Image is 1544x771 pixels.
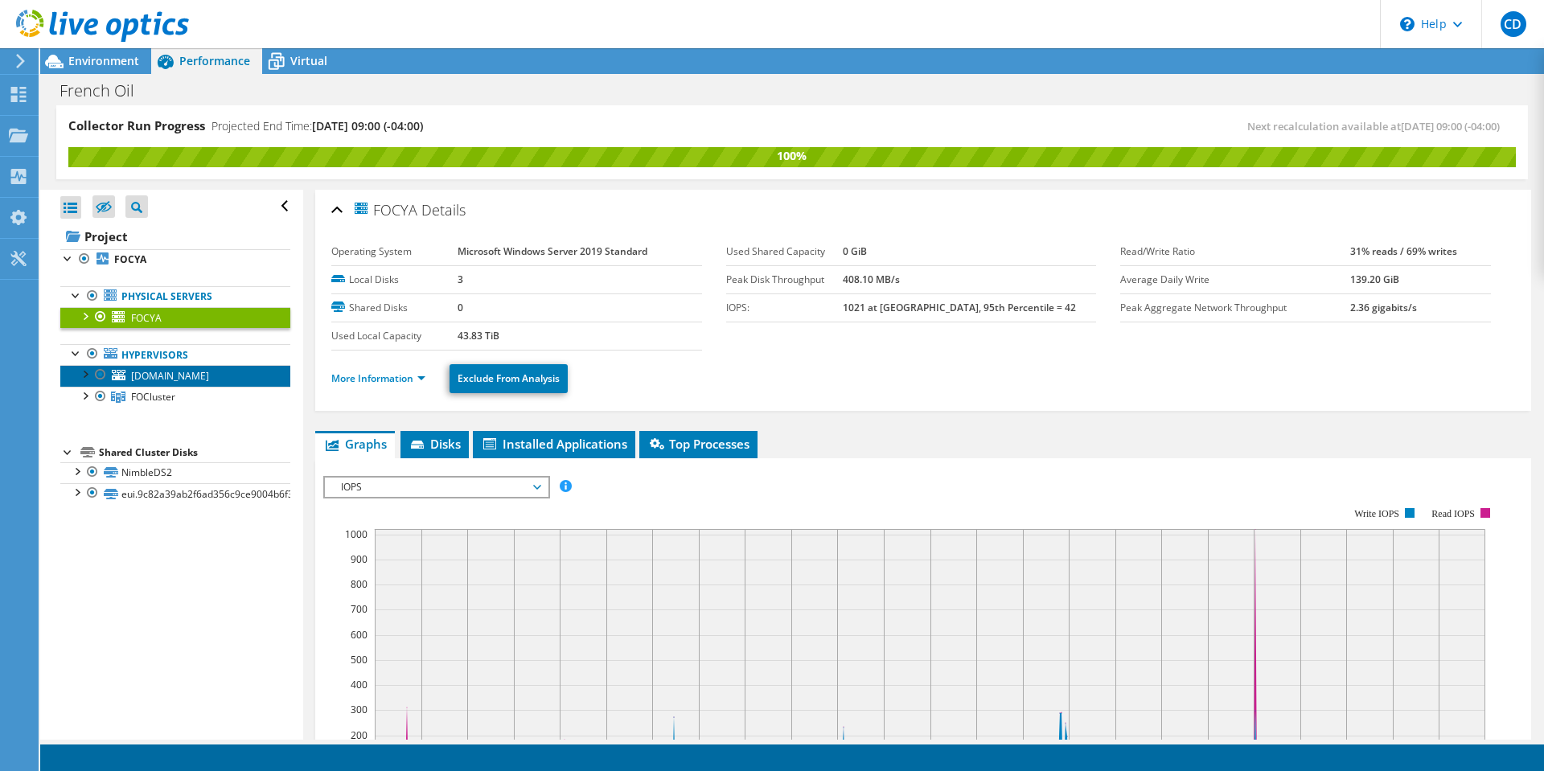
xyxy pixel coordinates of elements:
[60,365,290,386] a: [DOMAIN_NAME]
[60,344,290,365] a: Hypervisors
[726,272,843,288] label: Peak Disk Throughput
[114,252,146,266] b: FOCYA
[351,628,368,642] text: 600
[1350,244,1457,258] b: 31% reads / 69% writes
[409,436,461,452] span: Disks
[351,653,368,666] text: 500
[60,307,290,328] a: FOCYA
[331,272,458,288] label: Local Disks
[131,369,209,383] span: [DOMAIN_NAME]
[60,387,290,408] a: FOCluster
[458,244,647,258] b: Microsoft Windows Server 2019 Standard
[843,273,900,286] b: 408.10 MB/s
[60,224,290,249] a: Project
[843,244,867,258] b: 0 GiB
[331,371,425,385] a: More Information
[481,436,627,452] span: Installed Applications
[458,329,499,342] b: 43.83 TiB
[1400,17,1415,31] svg: \n
[331,300,458,316] label: Shared Disks
[60,249,290,270] a: FOCYA
[99,443,290,462] div: Shared Cluster Disks
[351,678,368,691] text: 400
[333,478,540,497] span: IOPS
[726,244,843,260] label: Used Shared Capacity
[1401,119,1500,133] span: [DATE] 09:00 (-04:00)
[352,200,417,219] span: FOCYA
[843,301,1076,314] b: 1021 at [GEOGRAPHIC_DATA], 95th Percentile = 42
[647,436,749,452] span: Top Processes
[131,390,175,404] span: FOCluster
[60,286,290,307] a: Physical Servers
[345,527,368,541] text: 1000
[131,311,162,325] span: FOCYA
[351,602,368,616] text: 700
[1350,301,1417,314] b: 2.36 gigabits/s
[179,53,250,68] span: Performance
[323,436,387,452] span: Graphs
[1120,300,1350,316] label: Peak Aggregate Network Throughput
[458,301,463,314] b: 0
[1120,244,1350,260] label: Read/Write Ratio
[351,577,368,591] text: 800
[351,703,368,716] text: 300
[1350,273,1399,286] b: 139.20 GiB
[211,117,423,135] h4: Projected End Time:
[458,273,463,286] b: 3
[1501,11,1526,37] span: CD
[450,364,568,393] a: Exclude From Analysis
[351,728,368,742] text: 200
[1120,272,1350,288] label: Average Daily Write
[68,147,1516,165] div: 100%
[52,82,159,100] h1: French Oil
[1247,119,1508,133] span: Next recalculation available at
[68,53,139,68] span: Environment
[421,200,466,219] span: Details
[1354,508,1399,519] text: Write IOPS
[726,300,843,316] label: IOPS:
[60,462,290,483] a: NimbleDS2
[331,244,458,260] label: Operating System
[331,328,458,344] label: Used Local Capacity
[290,53,327,68] span: Virtual
[60,483,290,504] a: eui.9c82a39ab2f6ad356c9ce9004b6f3b4d
[351,552,368,566] text: 900
[1432,508,1476,519] text: Read IOPS
[312,118,423,133] span: [DATE] 09:00 (-04:00)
